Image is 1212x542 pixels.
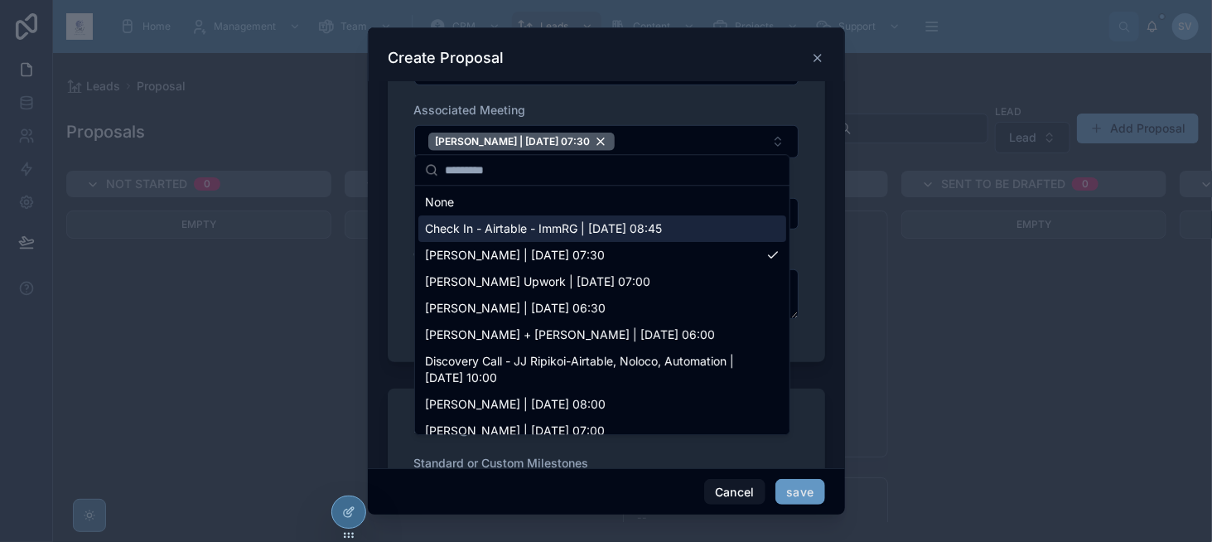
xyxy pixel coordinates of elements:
[425,273,650,290] span: [PERSON_NAME] Upwork | [DATE] 07:00
[389,48,505,68] h3: Create Proposal
[425,220,662,237] span: Check In - Airtable - ImmRG | [DATE] 08:45
[425,353,760,386] span: Discovery Call - JJ Ripikoi-Airtable, Noloco, Automation | [DATE] 10:00
[428,133,615,151] button: Unselect 166
[425,247,605,264] span: [PERSON_NAME] | [DATE] 07:30
[425,423,605,439] span: [PERSON_NAME] | [DATE] 07:00
[704,479,765,506] button: Cancel
[775,479,824,506] button: save
[425,396,606,413] span: [PERSON_NAME] | [DATE] 08:00
[436,135,591,148] span: [PERSON_NAME] | [DATE] 07:30
[425,300,606,317] span: [PERSON_NAME] | [DATE] 06:30
[414,103,526,117] span: Associated Meeting
[415,186,789,434] div: Suggestions
[414,125,799,158] button: Select Button
[418,189,786,215] div: None
[414,456,589,470] span: Standard or Custom Milestones
[425,327,715,343] span: [PERSON_NAME] + [PERSON_NAME] | [DATE] 06:00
